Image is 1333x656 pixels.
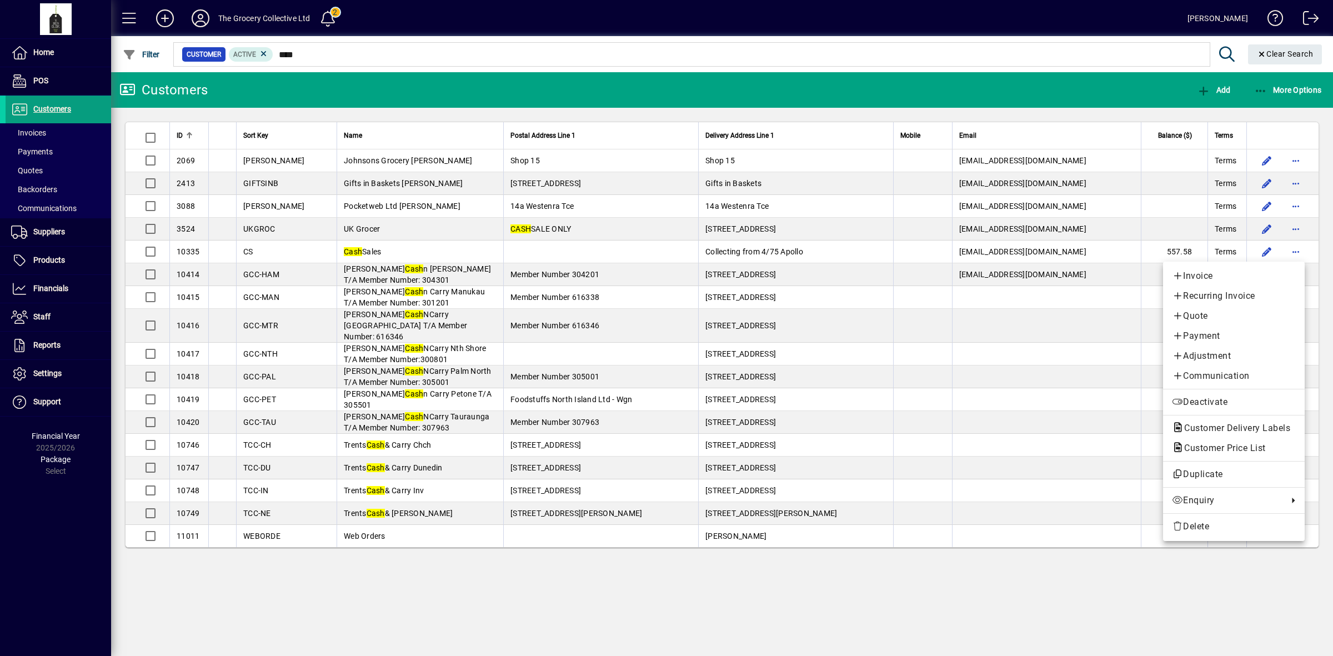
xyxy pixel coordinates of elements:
button: Deactivate customer [1163,392,1305,412]
span: Quote [1172,309,1296,323]
span: Customer Delivery Labels [1172,423,1296,433]
span: Deactivate [1172,395,1296,409]
span: Invoice [1172,269,1296,283]
span: Payment [1172,329,1296,343]
span: Adjustment [1172,349,1296,363]
span: Duplicate [1172,468,1296,481]
span: Customer Price List [1172,443,1271,453]
span: Communication [1172,369,1296,383]
span: Recurring Invoice [1172,289,1296,303]
span: Enquiry [1172,494,1282,507]
span: Delete [1172,520,1296,533]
